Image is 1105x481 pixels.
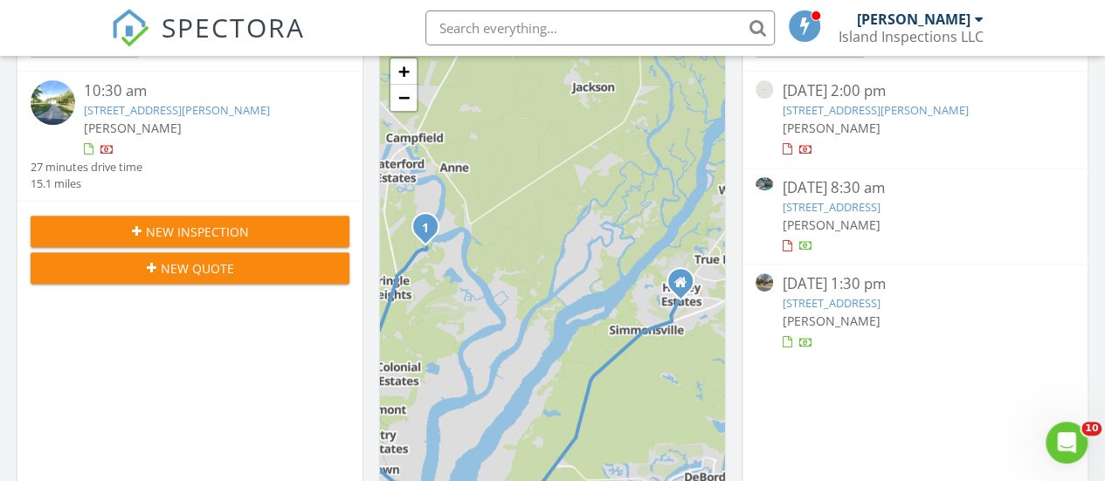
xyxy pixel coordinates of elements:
span: [PERSON_NAME] [782,313,880,329]
button: New Inspection [31,216,349,247]
a: [STREET_ADDRESS][PERSON_NAME] [782,102,968,118]
a: [DATE] 1:30 pm [STREET_ADDRESS] [PERSON_NAME] [756,273,1074,351]
a: Zoom in [390,58,417,85]
a: [STREET_ADDRESS] [782,295,880,311]
span: SPECTORA [162,9,305,45]
div: 27 minutes drive time [31,159,142,175]
div: [DATE] 2:00 pm [782,80,1047,102]
div: [PERSON_NAME] [857,10,970,28]
a: [DATE] 8:30 am [STREET_ADDRESS] [PERSON_NAME] [756,177,1074,255]
span: [PERSON_NAME] [84,120,182,136]
span: [PERSON_NAME] [782,216,880,233]
a: [DATE] 2:00 pm [STREET_ADDRESS][PERSON_NAME] [PERSON_NAME] [756,80,1074,158]
div: 67 Kingsbury Pl, Georgetown, SC 29440 [425,226,436,237]
a: Zoom out [390,85,417,111]
span: [PERSON_NAME] [782,120,880,136]
div: 15.1 miles [31,175,142,192]
button: New Quote [31,252,349,284]
a: 10:30 am [STREET_ADDRESS][PERSON_NAME] [PERSON_NAME] 27 minutes drive time 15.1 miles [31,80,349,192]
div: Island Inspections LLC [839,28,984,45]
div: [DATE] 8:30 am [782,177,1047,199]
iframe: Intercom live chat [1046,422,1088,464]
div: 10:30 am [84,80,323,102]
img: streetview [31,80,75,125]
i: 1 [422,222,429,234]
a: SPECTORA [111,24,305,60]
a: [STREET_ADDRESS] [782,199,880,215]
div: 75 Old Ashley Loop, Pawleys Island SC 29585 [680,281,691,292]
img: streetview [756,80,773,98]
span: New Quote [161,259,234,278]
img: streetview [756,273,773,291]
img: The Best Home Inspection Software - Spectora [111,9,149,47]
span: New Inspection [146,223,249,241]
div: [DATE] 1:30 pm [782,273,1047,295]
img: 9369445%2Fcover_photos%2FbRZg9frw1m3x4p3EVjh9%2Fsmall.jpg [756,177,773,190]
input: Search everything... [425,10,775,45]
a: [STREET_ADDRESS][PERSON_NAME] [84,102,270,118]
span: 10 [1081,422,1102,436]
